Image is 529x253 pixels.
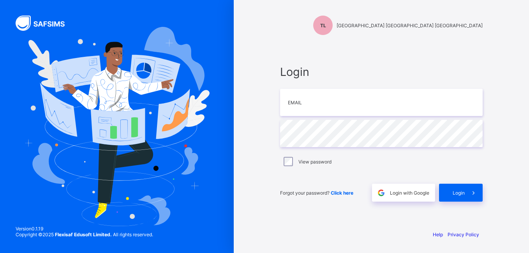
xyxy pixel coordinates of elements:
span: Forgot your password? [280,190,353,196]
a: Privacy Policy [448,232,479,237]
span: Version 0.1.19 [16,226,153,232]
span: Login [453,190,465,196]
span: Login [280,65,483,79]
img: google.396cfc9801f0270233282035f929180a.svg [377,188,386,197]
a: Click here [331,190,353,196]
strong: Flexisaf Edusoft Limited. [55,232,112,237]
img: SAFSIMS Logo [16,16,74,31]
span: TL [320,23,326,28]
img: Hero Image [24,27,210,226]
span: [GEOGRAPHIC_DATA] [GEOGRAPHIC_DATA] [GEOGRAPHIC_DATA] [337,23,483,28]
label: View password [298,159,332,165]
span: Login with Google [390,190,429,196]
span: Copyright © 2025 All rights reserved. [16,232,153,237]
a: Help [433,232,443,237]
